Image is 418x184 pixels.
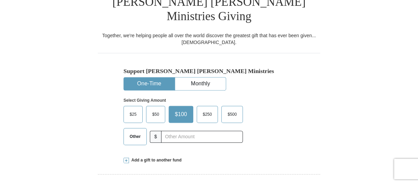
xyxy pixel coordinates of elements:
span: $100 [171,109,191,119]
span: $50 [149,109,162,119]
span: Add a gift to another fund [129,157,182,163]
span: $25 [126,109,140,119]
span: Other [126,131,144,142]
input: Other Amount [161,131,243,143]
button: One-Time [124,77,174,90]
span: $500 [224,109,240,119]
h5: Support [PERSON_NAME] [PERSON_NAME] Ministries [123,68,295,75]
span: $ [150,131,161,143]
strong: Select Giving Amount [123,98,166,103]
span: $250 [199,109,215,119]
div: Together, we're helping people all over the world discover the greatest gift that has ever been g... [98,32,320,46]
button: Monthly [175,77,226,90]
